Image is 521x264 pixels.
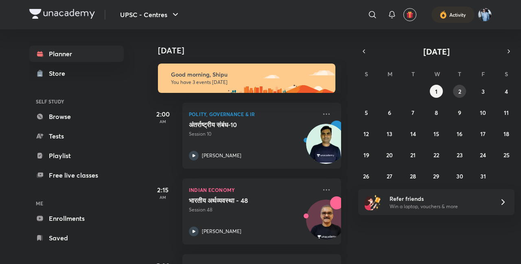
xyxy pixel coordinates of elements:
[171,79,328,86] p: You have 3 events [DATE]
[458,88,461,95] abbr: October 2, 2025
[29,9,95,21] a: Company Logo
[500,148,513,161] button: October 25, 2025
[189,206,317,213] p: Session 48
[383,127,396,140] button: October 13, 2025
[147,185,179,195] h5: 2:15
[363,130,369,138] abbr: October 12, 2025
[457,151,463,159] abbr: October 23, 2025
[453,85,466,98] button: October 2, 2025
[480,109,486,117] abbr: October 10, 2025
[505,70,508,78] abbr: Saturday
[482,70,485,78] abbr: Friday
[29,196,124,210] h6: ME
[482,88,485,95] abbr: October 3, 2025
[503,151,510,159] abbr: October 25, 2025
[453,127,466,140] button: October 16, 2025
[360,106,373,119] button: October 5, 2025
[29,147,124,164] a: Playlist
[189,185,317,195] p: Indian Economy
[147,195,179,200] p: AM
[388,109,391,117] abbr: October 6, 2025
[477,148,490,161] button: October 24, 2025
[158,46,349,55] h4: [DATE]
[386,151,393,159] abbr: October 20, 2025
[430,106,443,119] button: October 8, 2025
[370,46,503,57] button: [DATE]
[387,70,392,78] abbr: Monday
[434,70,440,78] abbr: Wednesday
[29,46,124,62] a: Planner
[457,130,462,138] abbr: October 16, 2025
[202,152,241,159] p: [PERSON_NAME]
[478,8,492,22] img: Shipu
[430,148,443,161] button: October 22, 2025
[423,46,450,57] span: [DATE]
[189,121,290,129] h5: अंतर्राष्ट्रीय संबंध-10
[433,172,439,180] abbr: October 29, 2025
[477,169,490,183] button: October 31, 2025
[500,127,513,140] button: October 18, 2025
[410,130,416,138] abbr: October 14, 2025
[412,70,415,78] abbr: Tuesday
[500,106,513,119] button: October 11, 2025
[29,65,124,81] a: Store
[453,106,466,119] button: October 9, 2025
[360,127,373,140] button: October 12, 2025
[407,148,420,161] button: October 21, 2025
[477,127,490,140] button: October 17, 2025
[365,194,381,210] img: referral
[410,151,416,159] abbr: October 21, 2025
[480,172,486,180] abbr: October 31, 2025
[433,130,439,138] abbr: October 15, 2025
[407,169,420,183] button: October 28, 2025
[406,11,414,18] img: avatar
[171,71,328,78] h6: Good morning, Shipu
[390,194,490,203] h6: Refer friends
[430,85,443,98] button: October 1, 2025
[503,130,509,138] abbr: October 18, 2025
[29,128,124,144] a: Tests
[504,109,509,117] abbr: October 11, 2025
[500,85,513,98] button: October 4, 2025
[383,148,396,161] button: October 20, 2025
[147,119,179,124] p: AM
[363,151,369,159] abbr: October 19, 2025
[158,64,335,93] img: morning
[189,109,317,119] p: Polity, Governance & IR
[435,109,438,117] abbr: October 8, 2025
[363,172,369,180] abbr: October 26, 2025
[115,7,185,23] button: UPSC - Centres
[430,127,443,140] button: October 15, 2025
[458,109,461,117] abbr: October 9, 2025
[480,130,486,138] abbr: October 17, 2025
[407,127,420,140] button: October 14, 2025
[383,106,396,119] button: October 6, 2025
[390,203,490,210] p: Win a laptop, vouchers & more
[403,8,416,21] button: avatar
[407,106,420,119] button: October 7, 2025
[29,210,124,227] a: Enrollments
[29,167,124,183] a: Free live classes
[477,85,490,98] button: October 3, 2025
[440,10,447,20] img: activity
[147,109,179,119] h5: 2:00
[29,230,124,246] a: Saved
[202,228,241,235] p: [PERSON_NAME]
[383,169,396,183] button: October 27, 2025
[458,70,461,78] abbr: Thursday
[412,109,414,117] abbr: October 7, 2025
[453,148,466,161] button: October 23, 2025
[480,151,486,159] abbr: October 24, 2025
[505,88,508,95] abbr: October 4, 2025
[387,172,392,180] abbr: October 27, 2025
[456,172,463,180] abbr: October 30, 2025
[435,88,438,95] abbr: October 1, 2025
[29,108,124,125] a: Browse
[365,70,368,78] abbr: Sunday
[387,130,392,138] abbr: October 13, 2025
[410,172,416,180] abbr: October 28, 2025
[365,109,368,117] abbr: October 5, 2025
[29,95,124,108] h6: SELF STUDY
[477,106,490,119] button: October 10, 2025
[453,169,466,183] button: October 30, 2025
